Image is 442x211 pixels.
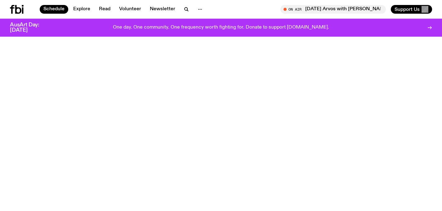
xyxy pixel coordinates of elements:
a: Volunteer [115,5,145,14]
a: Explore [69,5,94,14]
p: One day. One community. One frequency worth fighting for. Donate to support [DOMAIN_NAME]. [113,25,329,30]
a: Read [95,5,114,14]
button: Support Us [391,5,432,14]
a: Newsletter [146,5,179,14]
a: Schedule [40,5,68,14]
button: On Air[DATE] Arvos with [PERSON_NAME] / [PERSON_NAME] interview with [PERSON_NAME] [280,5,386,14]
h3: AusArt Day: [DATE] [10,22,50,33]
span: Support Us [395,7,420,12]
